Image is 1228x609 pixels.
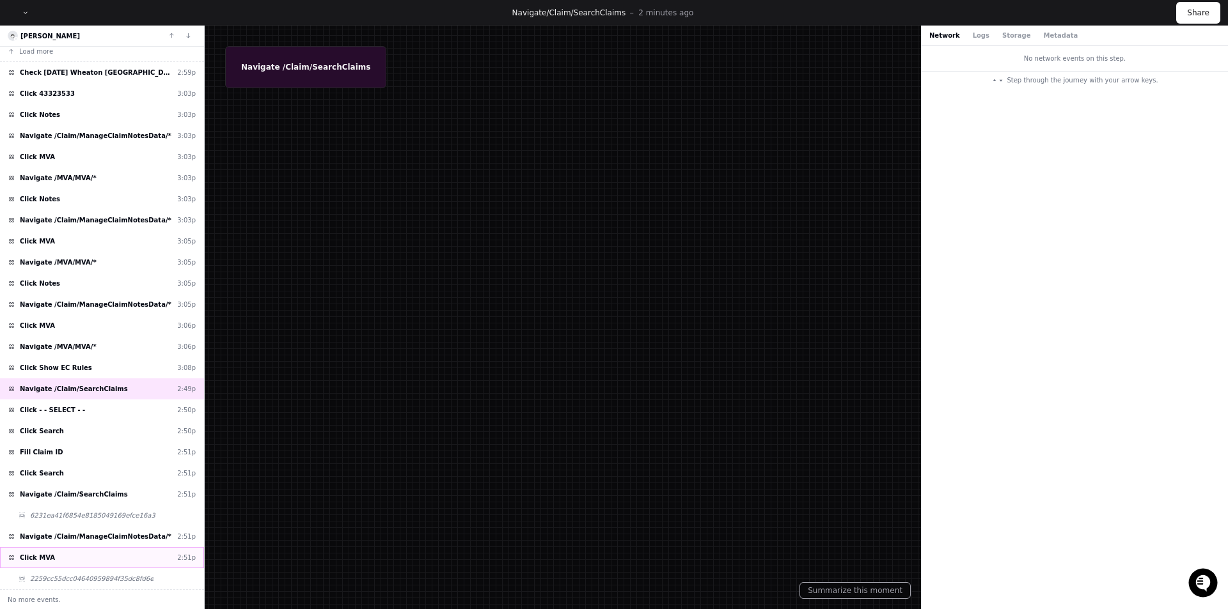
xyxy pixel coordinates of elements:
[177,236,196,246] div: 3:05p
[20,490,128,499] span: Navigate /Claim/SearchClaims
[799,582,911,599] button: Summarize this moment
[638,8,693,18] p: 2 minutes ago
[30,511,155,520] span: 6231ea41f6854e8185049169efce16a3
[13,95,36,118] img: 1736555170064-99ba0984-63c1-480f-8ee9-699278ef63ed
[20,194,60,204] span: Click Notes
[43,95,210,108] div: Start new chat
[177,173,196,183] div: 3:03p
[20,342,97,351] span: Navigate /MVA/MVA/*
[1176,2,1220,24] button: Share
[177,384,196,394] div: 2:49p
[973,31,989,40] button: Logs
[177,532,196,541] div: 2:51p
[177,131,196,141] div: 3:03p
[20,33,80,40] a: [PERSON_NAME]
[177,68,196,77] div: 2:59p
[20,405,85,415] span: Click - - SELECT - -
[13,51,233,72] div: Welcome
[20,152,55,162] span: Click MVA
[177,89,196,98] div: 3:03p
[217,99,233,114] button: Start new chat
[929,31,960,40] button: Network
[20,363,92,373] span: Click Show EC Rules
[546,8,626,17] span: /Claim/SearchClaims
[177,215,196,225] div: 3:03p
[512,8,547,17] span: Navigate
[20,279,60,288] span: Click Notes
[177,194,196,204] div: 3:03p
[177,468,196,478] div: 2:51p
[177,300,196,309] div: 3:05p
[177,490,196,499] div: 2:51p
[177,152,196,162] div: 3:03p
[20,131,171,141] span: Navigate /Claim/ManageClaimNotesData/*
[9,32,17,40] img: 8.svg
[177,553,196,562] div: 2:51p
[127,134,155,144] span: Pylon
[177,447,196,457] div: 2:51p
[20,532,171,541] span: Navigate /Claim/ManageClaimNotesData/*
[1002,31,1030,40] button: Storage
[1187,567,1222,601] iframe: Open customer support
[30,574,153,583] span: 2259cc55dcc04640959894f35dc8fd6e
[90,134,155,144] a: Powered byPylon
[20,236,55,246] span: Click MVA
[20,447,63,457] span: Fill Claim ID
[177,258,196,267] div: 3:05p
[19,47,53,56] span: Load more
[177,110,196,119] div: 3:03p
[177,405,196,415] div: 2:50p
[8,595,61,605] span: No more events.
[43,108,162,118] div: We're available if you need us!
[20,468,64,478] span: Click Search
[177,342,196,351] div: 3:06p
[177,321,196,330] div: 3:06p
[20,300,171,309] span: Navigate /Claim/ManageClaimNotesData/*
[20,110,60,119] span: Click Notes
[1007,75,1158,85] span: Step through the journey with your arrow keys.
[20,553,55,562] span: Click MVA
[1043,31,1078,40] button: Metadata
[177,426,196,436] div: 2:50p
[20,173,97,183] span: Navigate /MVA/MVA/*
[177,279,196,288] div: 3:05p
[20,321,55,330] span: Click MVA
[20,258,97,267] span: Navigate /MVA/MVA/*
[20,215,171,225] span: Navigate /Claim/ManageClaimNotesData/*
[922,46,1228,71] div: No network events on this step.
[177,363,196,373] div: 3:08p
[20,384,128,394] span: Navigate /Claim/SearchClaims
[13,13,38,38] img: PlayerZero
[20,68,172,77] span: Check [DATE] Wheaton [GEOGRAPHIC_DATA]
[20,89,75,98] span: Click 43323533
[20,426,64,436] span: Click Search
